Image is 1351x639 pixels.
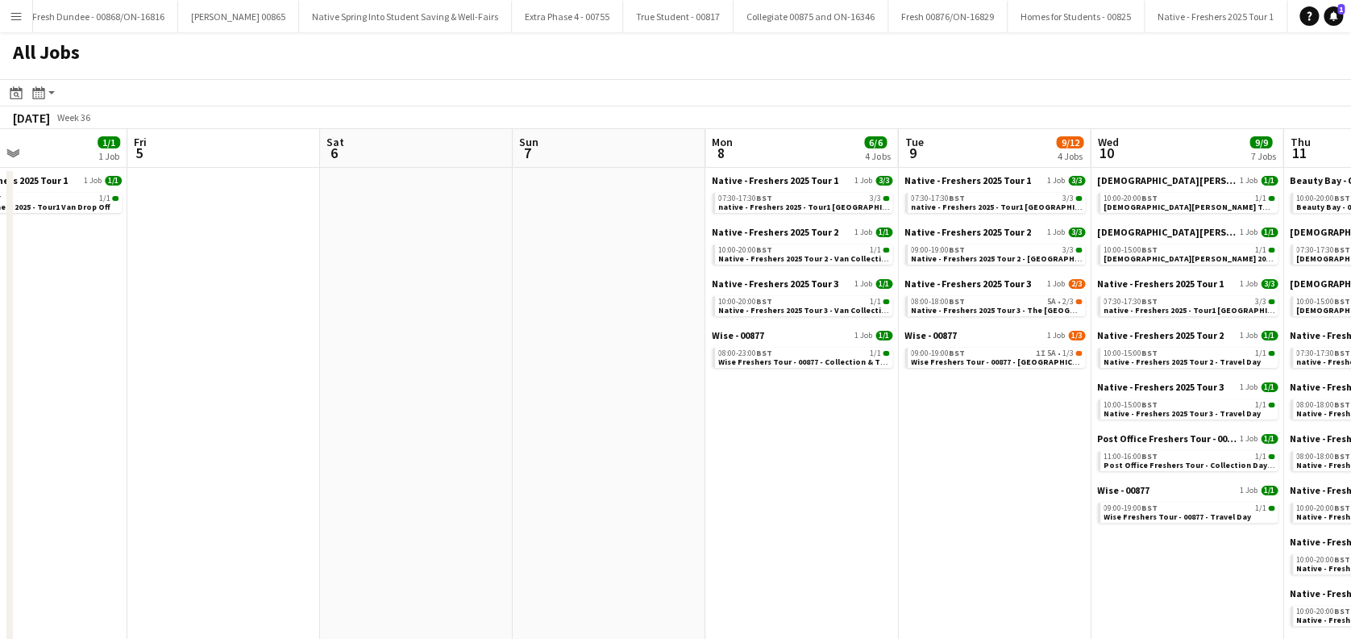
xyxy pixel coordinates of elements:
button: Collegiate 00875 and ON-16346 [734,1,888,32]
button: Fresh 00876/ON-16829 [888,1,1008,32]
span: Week 36 [53,111,94,123]
a: 1 [1324,6,1343,26]
button: Homes for Students - 00825 [1008,1,1145,32]
button: Native - Freshers 2025 Tour 1 [1145,1,1287,32]
div: [DATE] [13,110,50,126]
button: True Student - 00817 [623,1,734,32]
button: Fresh Dundee - 00868/ON-16816 [19,1,178,32]
span: 1 [1337,4,1345,15]
button: [PERSON_NAME] 00865 [178,1,299,32]
button: Native Spring Into Student Saving & Well-Fairs [299,1,512,32]
button: Extra Phase 4 - 00755 [512,1,623,32]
